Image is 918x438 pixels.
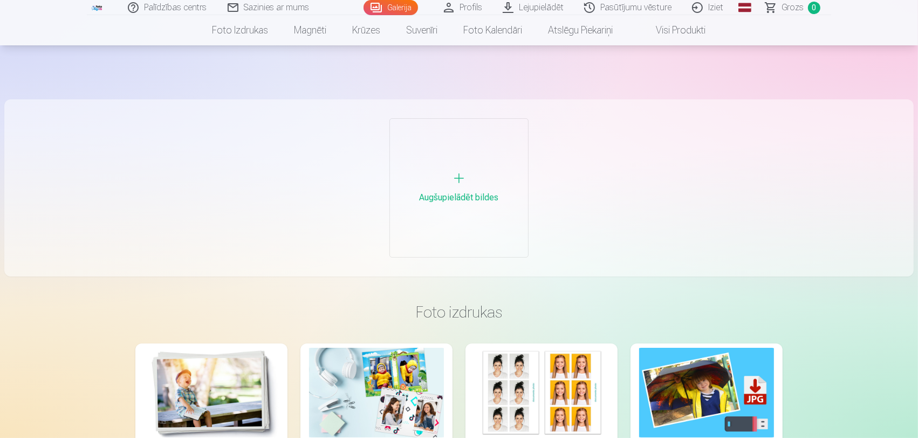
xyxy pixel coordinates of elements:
[144,302,774,322] h3: Foto izdrukas
[91,4,103,11] img: /v1
[536,15,626,45] a: Atslēgu piekariņi
[639,348,774,438] img: Augstas izšķirtspējas digitālais fotoattēls JPG formātā
[782,1,804,14] span: Grozs
[282,15,340,45] a: Magnēti
[394,15,451,45] a: Suvenīri
[200,15,282,45] a: Foto izdrukas
[451,15,536,45] a: Foto kalendāri
[340,15,394,45] a: Krūzes
[626,15,719,45] a: Visi produkti
[474,348,609,438] img: Foto izdrukas dokumentiem
[144,348,279,438] img: Augstas kvalitātes fotoattēlu izdrukas
[309,348,444,438] img: Foto kolāža no divām fotogrāfijām
[420,191,499,204] div: Augšupielādēt bildes
[386,114,532,261] button: Augšupielādēt bildes
[808,2,820,14] span: 0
